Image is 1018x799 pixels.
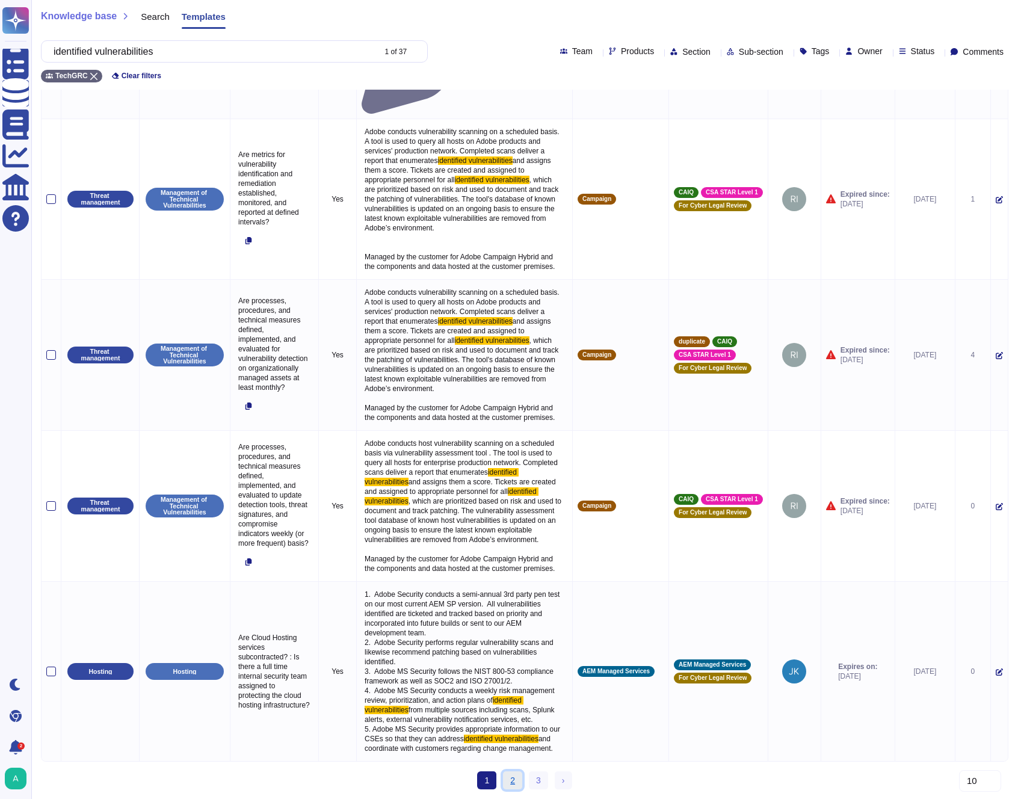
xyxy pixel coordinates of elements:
[739,48,783,56] span: Sub-section
[5,768,26,789] img: user
[150,496,220,516] p: Management of Technical Vulnerabilities
[679,675,747,681] span: For Cyber Legal Review
[324,501,351,511] p: Yes
[365,706,562,743] span: from multiple sources including scans, Splunk alerts, external vulnerability notification service...
[141,12,170,21] span: Search
[841,496,890,506] span: Expired since:
[572,47,593,55] span: Team
[464,735,538,743] span: identified vulnerabilities
[324,350,351,360] p: Yes
[2,765,35,792] button: user
[55,72,88,79] span: TechGRC
[365,468,519,486] span: identified vulnerabilities
[782,494,806,518] img: user
[582,503,611,509] span: Campaign
[72,499,129,512] p: Threat management
[960,194,986,204] div: 1
[365,176,561,271] span: , which are prioritized based on risk and used to document and track the patching of vulnerabilit...
[365,288,561,325] span: Adobe conducts vulnerability scanning on a scheduled basis. A tool is used to query all hosts on ...
[150,345,220,365] p: Management of Technical Vulnerabilities
[455,176,529,184] span: identified vulnerabilities
[706,496,758,502] span: CSA STAR Level 1
[841,199,890,209] span: [DATE]
[235,147,313,230] p: Are metrics for vulnerability identification and remediation established, monitored, and reported...
[365,590,562,705] span: 1. Adobe Security conducts a semi-annual 3rd party pen test on our most current AEM SP version. A...
[679,510,747,516] span: For Cyber Legal Review
[841,506,890,516] span: [DATE]
[960,667,986,676] div: 0
[235,293,313,395] p: Are processes, procedures, and technical measures defined, implemented, and evaluated for vulnera...
[17,742,25,750] div: 2
[679,352,731,358] span: CSA STAR Level 1
[562,776,565,785] span: ›
[582,196,611,202] span: Campaign
[706,190,758,196] span: CSA STAR Level 1
[782,343,806,367] img: user
[365,156,553,184] span: and assigns them a score. Tickets are created and assigned to appropriate personnel for all
[477,771,496,789] span: 1
[812,47,830,55] span: Tags
[963,48,1004,56] span: Comments
[900,350,950,360] div: [DATE]
[324,194,351,204] p: Yes
[88,668,112,675] p: Hosting
[679,496,694,502] span: CAIQ
[782,187,806,211] img: user
[182,12,226,21] span: Templates
[841,190,890,199] span: Expired since:
[911,47,935,55] span: Status
[960,350,986,360] div: 4
[365,317,553,345] span: and assigns them a score. Tickets are created and assigned to appropriate personnel for all
[679,339,705,345] span: duplicate
[173,668,196,675] p: Hosting
[679,662,746,668] span: AEM Managed Services
[365,439,560,477] span: Adobe conducts host vulnerability scanning on a scheduled basis via vulnerability assessment tool...
[365,735,553,753] span: and coordinate with customers regarding change management.
[838,662,877,671] span: Expires on:
[438,156,513,165] span: identified vulnerabilities
[838,671,877,681] span: [DATE]
[529,771,548,789] a: 3
[324,667,351,676] p: Yes
[682,48,711,56] span: Section
[857,47,882,55] span: Owner
[455,336,529,345] span: identified vulnerabilities
[679,190,694,196] span: CAIQ
[679,365,747,371] span: For Cyber Legal Review
[365,128,561,165] span: Adobe conducts vulnerability scanning on a scheduled basis. A tool is used to query all hosts on ...
[150,190,220,209] p: Management of Technical Vulnerabilities
[365,696,523,714] span: identified vulnerabilities
[841,345,890,355] span: Expired since:
[72,193,129,205] p: Threat management
[438,317,513,325] span: identified vulnerabilities
[365,478,558,496] span: and assigns them a score. Tickets are created and assigned to appropriate personnel for all
[841,355,890,365] span: [DATE]
[72,348,129,361] p: Threat management
[900,667,950,676] div: [DATE]
[503,771,522,789] a: 2
[365,497,563,573] span: , which are prioritized based on risk and used to document and track patching. The vulnerability ...
[582,352,611,358] span: Campaign
[900,501,950,511] div: [DATE]
[365,487,538,505] span: identified vulnerabilities
[960,501,986,511] div: 0
[235,439,313,551] p: Are processes, procedures, and technical measures defined, implemented, and evaluated to update d...
[621,47,654,55] span: Products
[122,72,161,79] span: Clear filters
[782,659,806,683] img: user
[717,339,732,345] span: CAIQ
[365,336,561,422] span: , which are prioritized based on risk and used to document and track the patching of vulnerabilit...
[235,630,313,713] p: Are Cloud Hosting services subcontracted? : Is there a full time internal security team assigned ...
[900,194,950,204] div: [DATE]
[582,668,650,674] span: AEM Managed Services
[48,41,374,62] input: Search by keywords
[41,11,117,21] span: Knowledge base
[384,48,407,55] div: 1 of 37
[679,203,747,209] span: For Cyber Legal Review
